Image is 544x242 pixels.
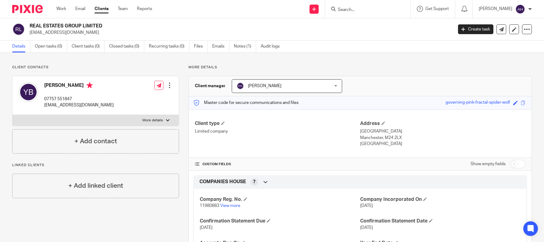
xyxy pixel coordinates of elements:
[195,162,360,167] h4: CUSTOM FIELDS
[248,84,281,88] span: [PERSON_NAME]
[44,82,114,90] h4: [PERSON_NAME]
[87,82,93,88] i: Primary
[149,41,189,52] a: Recurring tasks (0)
[261,41,284,52] a: Audit logs
[200,218,360,224] h4: Confirmation Statement Due
[12,23,25,36] img: svg%3E
[360,204,373,208] span: [DATE]
[212,41,229,52] a: Emails
[234,41,256,52] a: Notes (1)
[360,226,373,230] span: [DATE]
[199,179,246,185] span: COMPANIES HOUSE
[44,96,114,102] p: 07757 551847
[19,82,38,102] img: svg%3E
[30,23,365,29] h2: REAL ESTATES GROUP LIMITED
[109,41,144,52] a: Closed tasks (0)
[188,65,532,70] p: More details
[458,24,493,34] a: Create task
[337,7,392,13] input: Search
[360,120,525,127] h4: Address
[68,181,123,190] h4: + Add linked client
[195,83,226,89] h3: Client manager
[12,163,179,168] p: Linked clients
[220,204,240,208] a: View more
[75,6,85,12] a: Email
[360,196,521,203] h4: Company Incorporated On
[137,6,152,12] a: Reports
[200,196,360,203] h4: Company Reg. No.
[44,102,114,108] p: [EMAIL_ADDRESS][DOMAIN_NAME]
[195,128,360,134] p: Limited company
[30,30,449,36] p: [EMAIL_ADDRESS][DOMAIN_NAME]
[471,161,506,167] label: Show empty fields
[360,218,521,224] h4: Confirmation Statement Date
[479,6,512,12] p: [PERSON_NAME]
[425,7,449,11] span: Get Support
[12,5,43,13] img: Pixie
[12,41,30,52] a: Details
[193,100,299,106] p: Master code for secure communications and files
[200,226,213,230] span: [DATE]
[118,6,128,12] a: Team
[142,118,163,123] p: More details
[95,6,109,12] a: Clients
[35,41,67,52] a: Open tasks (0)
[360,141,525,147] p: [GEOGRAPHIC_DATA]
[253,179,256,185] span: 7
[360,128,525,134] p: [GEOGRAPHIC_DATA]
[515,4,525,14] img: svg%3E
[74,137,117,146] h4: + Add contact
[237,82,244,90] img: svg%3E
[56,6,66,12] a: Work
[360,135,525,141] p: Manchester, M24 2LX
[195,120,360,127] h4: Client type
[72,41,105,52] a: Client tasks (0)
[200,204,219,208] span: 11980883
[194,41,208,52] a: Files
[12,65,179,70] p: Client contacts
[446,99,510,106] div: governing-pink-fractal-spider-wolf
